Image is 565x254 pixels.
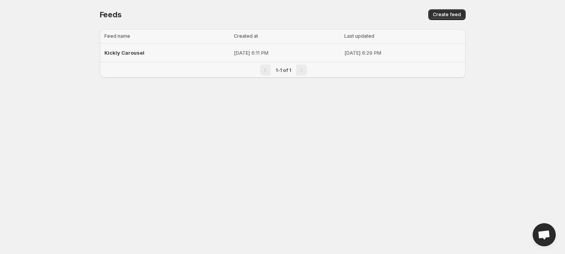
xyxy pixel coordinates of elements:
[234,33,258,39] span: Created at
[344,33,374,39] span: Last updated
[344,49,461,57] p: [DATE] 6:29 PM
[104,33,130,39] span: Feed name
[533,223,556,246] div: Open chat
[433,12,461,18] span: Create feed
[276,67,291,73] span: 1-1 of 1
[100,10,122,19] span: Feeds
[234,49,340,57] p: [DATE] 6:11 PM
[104,50,144,56] span: Kickly Carousel
[100,62,466,78] nav: Pagination
[428,9,466,20] button: Create feed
